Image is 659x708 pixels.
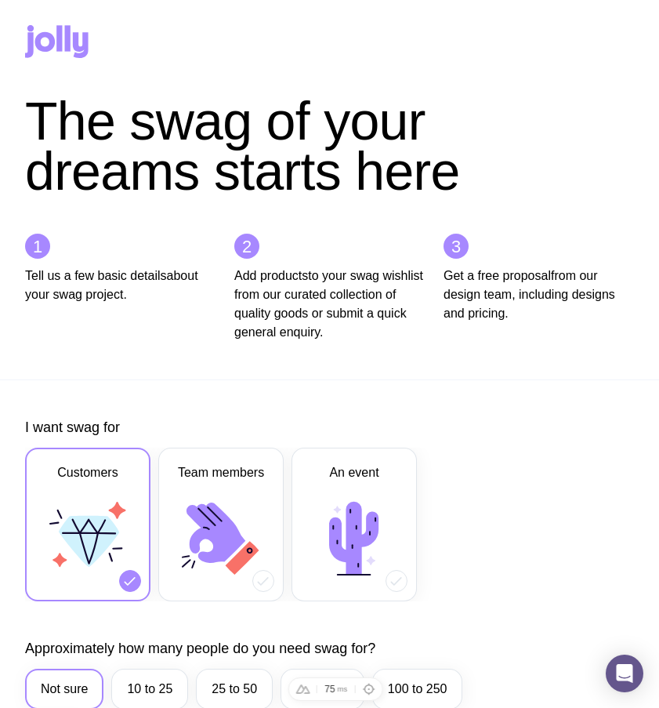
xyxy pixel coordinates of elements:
label: I want swag for [25,418,120,437]
span: An event [329,463,378,482]
span: The swag of your dreams starts here [25,91,460,201]
strong: Add products [234,269,308,282]
strong: Get a free proposal [444,269,551,282]
strong: Tell us a few basic details [25,269,167,282]
div: Open Intercom Messenger [606,655,643,692]
span: Customers [57,463,118,482]
p: from our design team, including designs and pricing. [444,267,634,323]
p: about your swag project. [25,267,215,304]
span: Team members [178,463,264,482]
p: to your swag wishlist from our curated collection of quality goods or submit a quick general enqu... [234,267,425,342]
label: Approximately how many people do you need swag for? [25,639,375,658]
